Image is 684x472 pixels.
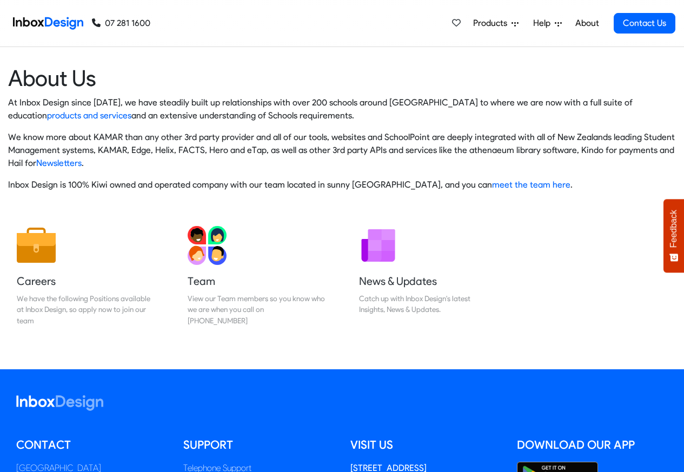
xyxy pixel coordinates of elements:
span: Help [533,17,555,30]
img: 2022_01_13_icon_team.svg [188,226,227,265]
a: News & Updates Catch up with Inbox Design's latest Insights, News & Updates. [350,217,505,335]
button: Feedback - Show survey [663,199,684,272]
a: 07 281 1600 [92,17,150,30]
a: About [572,12,602,34]
h5: Contact [16,437,167,453]
a: products and services [47,110,131,121]
p: We know more about KAMAR than any other 3rd party provider and all of our tools, websites and Sch... [8,131,676,170]
h5: Download our App [517,437,668,453]
div: Catch up with Inbox Design's latest Insights, News & Updates. [359,293,496,315]
span: Feedback [669,210,679,248]
a: meet the team here [492,180,570,190]
h5: Team [188,274,325,289]
a: Newsletters [36,158,82,168]
h5: News & Updates [359,274,496,289]
div: View our Team members so you know who we are when you call on [PHONE_NUMBER] [188,293,325,326]
heading: About Us [8,64,676,92]
h5: Visit us [350,437,501,453]
div: We have the following Positions available at Inbox Design, so apply now to join our team [17,293,154,326]
a: Careers We have the following Positions available at Inbox Design, so apply now to join our team [8,217,163,335]
img: logo_inboxdesign_white.svg [16,395,103,411]
img: 2022_01_13_icon_job.svg [17,226,56,265]
h5: Careers [17,274,154,289]
span: Products [473,17,512,30]
a: Help [529,12,566,34]
h5: Support [183,437,334,453]
a: Team View our Team members so you know who we are when you call on [PHONE_NUMBER] [179,217,334,335]
a: Products [469,12,523,34]
p: At Inbox Design since [DATE], we have steadily built up relationships with over 200 schools aroun... [8,96,676,122]
img: 2022_01_12_icon_newsletter.svg [359,226,398,265]
p: Inbox Design is 100% Kiwi owned and operated company with our team located in sunny [GEOGRAPHIC_D... [8,178,676,191]
a: Contact Us [614,13,675,34]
